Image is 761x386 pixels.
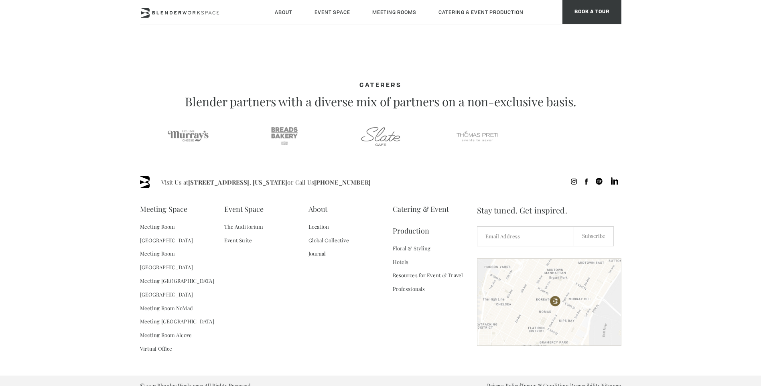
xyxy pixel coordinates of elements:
[308,247,326,260] a: Journal
[393,198,477,242] a: Catering & Event Production
[188,178,287,186] a: [STREET_ADDRESS]. [US_STATE]
[161,176,371,188] span: Visit Us at or Call Us
[140,274,214,288] a: Meeting [GEOGRAPHIC_DATA]
[224,234,252,247] a: Event Suite
[140,247,224,274] a: Meeting Room [GEOGRAPHIC_DATA]
[393,242,431,255] a: Floral & Styling
[140,328,192,342] a: Meeting Room Alcove
[581,63,761,386] iframe: Chat Widget
[393,268,477,296] a: Resources for Event & Travel Professionals
[308,234,349,247] a: Global Collective
[393,255,409,269] a: Hotels
[180,94,581,109] p: Blender partners with a diverse mix of partners on a non-exclusive basis.
[224,220,264,234] a: The Auditorium
[140,288,193,301] a: [GEOGRAPHIC_DATA]
[140,198,188,220] a: Meeting Space
[477,198,621,222] span: Stay tuned. Get inspired.
[308,198,328,220] a: About
[224,198,264,220] a: Event Space
[314,178,371,186] a: [PHONE_NUMBER]
[180,82,581,89] h4: CATERERS
[140,315,214,328] a: Meeting [GEOGRAPHIC_DATA]
[140,342,172,356] a: Virtual Office
[140,220,224,247] a: Meeting Room [GEOGRAPHIC_DATA]
[477,226,574,246] input: Email Address
[308,220,329,234] a: Location
[140,301,193,315] a: Meeting Room NoMad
